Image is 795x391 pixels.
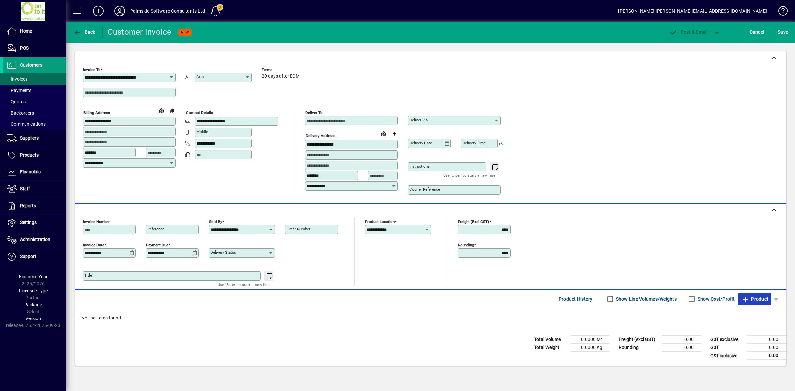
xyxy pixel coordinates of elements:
[747,344,786,352] td: 0.00
[66,26,103,38] app-page-header-button: Back
[83,220,110,224] mat-label: Invoice number
[20,135,39,141] span: Suppliers
[615,296,677,302] label: Show Line Volumes/Weights
[707,344,747,352] td: GST
[130,6,205,16] div: Palmside Software Consultants Ltd
[531,336,570,344] td: Total Volume
[409,118,428,122] mat-label: Deliver via
[662,344,702,352] td: 0.00
[20,62,42,68] span: Customers
[669,29,708,35] span: ost & Email
[776,26,790,38] button: Save
[747,336,786,344] td: 0.00
[20,203,36,208] span: Reports
[147,227,164,231] mat-label: Reference
[707,336,747,344] td: GST exclusive
[3,164,66,180] a: Financials
[7,76,27,82] span: Invoices
[3,119,66,130] a: Communications
[3,147,66,164] a: Products
[20,169,41,174] span: Financials
[458,220,489,224] mat-label: Freight (excl GST)
[556,293,595,305] button: Product History
[75,308,786,328] div: No line items found
[738,293,771,305] button: Product
[3,96,66,107] a: Quotes
[72,26,97,38] button: Back
[146,243,168,247] mat-label: Payment due
[7,99,26,104] span: Quotes
[462,141,486,145] mat-label: Delivery time
[262,68,301,72] span: Terms
[20,28,32,34] span: Home
[20,220,37,225] span: Settings
[305,110,323,115] mat-label: Deliver To
[615,344,662,352] td: Rounding
[19,274,48,279] span: Financial Year
[778,29,780,35] span: S
[218,281,270,288] mat-hint: Use 'Enter' to start a new line
[3,198,66,214] a: Reports
[26,316,41,321] span: Version
[181,30,189,34] span: NEW
[409,164,430,169] mat-label: Instructions
[681,29,684,35] span: P
[3,130,66,147] a: Suppliers
[443,171,495,179] mat-hint: Use 'Enter' to start a new line
[748,26,766,38] button: Cancel
[3,23,66,40] a: Home
[84,273,92,278] mat-label: Title
[262,74,300,79] span: 20 days after EOM
[458,243,474,247] mat-label: Rounding
[20,254,36,259] span: Support
[531,344,570,352] td: Total Weight
[378,128,389,139] a: View on map
[83,67,101,72] mat-label: Invoice To
[3,181,66,197] a: Staff
[747,352,786,360] td: 0.00
[24,302,42,307] span: Package
[3,107,66,119] a: Backorders
[666,26,711,38] button: Post & Email
[365,220,395,224] mat-label: Product location
[287,227,310,231] mat-label: Order number
[209,220,222,224] mat-label: Sold by
[778,27,788,37] span: ave
[109,5,130,17] button: Profile
[83,243,104,247] mat-label: Invoice date
[20,186,30,191] span: Staff
[108,27,172,37] div: Customer Invoice
[7,122,46,127] span: Communications
[196,74,204,79] mat-label: Attn
[3,215,66,231] a: Settings
[389,128,399,139] button: Choose address
[707,352,747,360] td: GST inclusive
[3,231,66,248] a: Administration
[156,105,167,116] a: View on map
[20,45,29,51] span: POS
[3,85,66,96] a: Payments
[696,296,735,302] label: Show Cost/Profit
[773,1,787,23] a: Knowledge Base
[20,152,39,158] span: Products
[73,29,95,35] span: Back
[409,187,440,192] mat-label: Courier Reference
[7,88,31,93] span: Payments
[409,141,432,145] mat-label: Delivery date
[196,129,208,134] mat-label: Mobile
[741,294,768,304] span: Product
[662,336,702,344] td: 0.00
[7,110,34,116] span: Backorders
[20,237,50,242] span: Administration
[559,294,593,304] span: Product History
[618,6,767,16] div: [PERSON_NAME] [PERSON_NAME][EMAIL_ADDRESS][DOMAIN_NAME]
[570,336,610,344] td: 0.0000 M³
[210,250,236,255] mat-label: Delivery status
[615,336,662,344] td: Freight (excl GST)
[3,248,66,265] a: Support
[167,105,177,116] button: Copy to Delivery address
[88,5,109,17] button: Add
[19,288,48,293] span: Licensee Type
[3,40,66,57] a: POS
[570,344,610,352] td: 0.0000 Kg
